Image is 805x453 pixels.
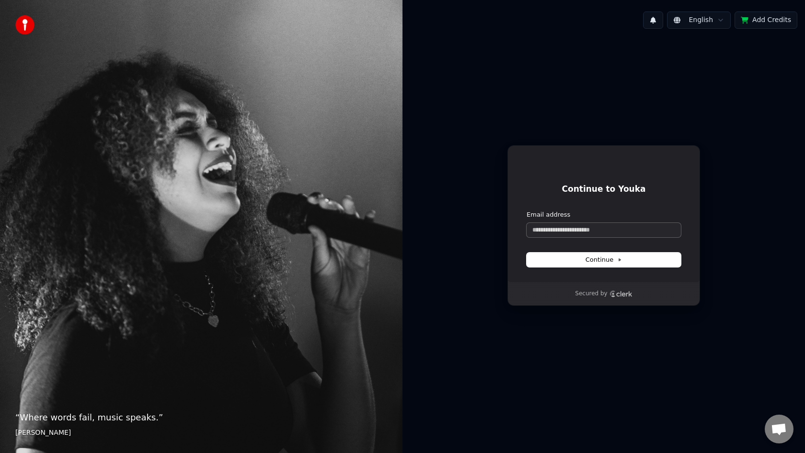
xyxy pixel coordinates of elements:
[575,290,607,298] p: Secured by
[15,411,387,424] p: “ Where words fail, music speaks. ”
[527,210,570,219] label: Email address
[15,428,387,438] footer: [PERSON_NAME]
[586,256,622,264] span: Continue
[527,184,681,195] h1: Continue to Youka
[15,15,34,35] img: youka
[527,253,681,267] button: Continue
[735,12,797,29] button: Add Credits
[609,290,632,297] a: Clerk logo
[765,415,793,443] div: Open chat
